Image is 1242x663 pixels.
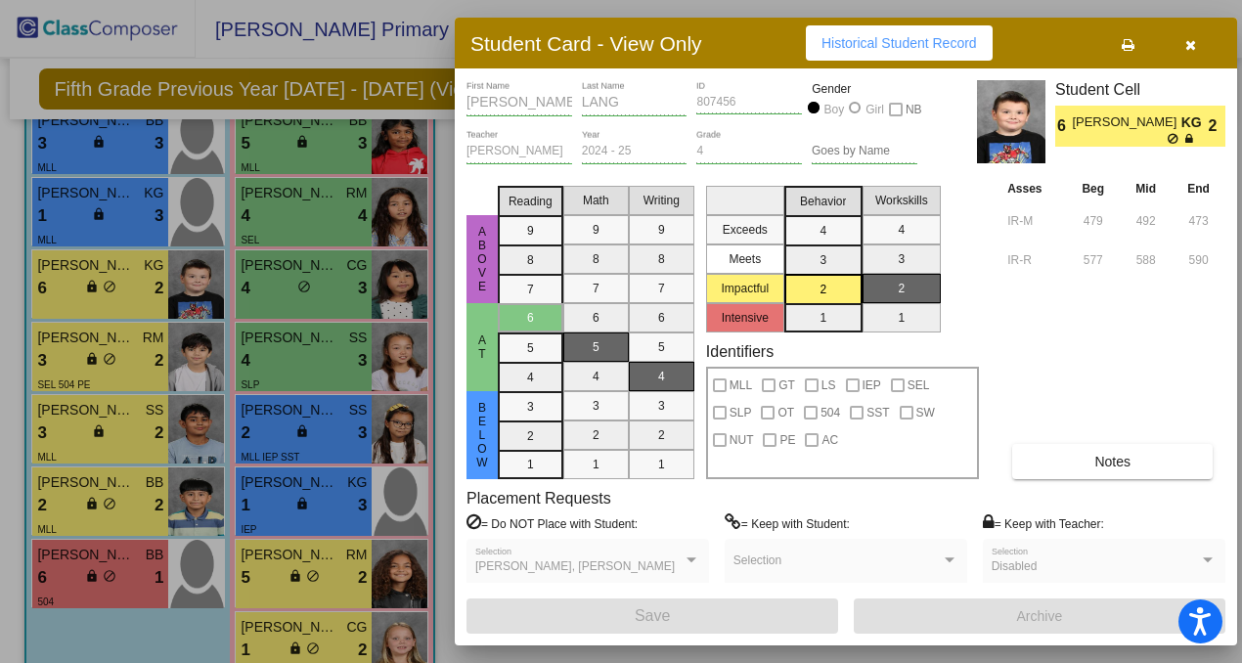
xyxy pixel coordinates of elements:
[854,598,1225,634] button: Archive
[696,145,802,158] input: grade
[470,31,702,56] h3: Student Card - View Only
[706,342,774,361] label: Identifiers
[466,598,838,634] button: Save
[1055,80,1225,99] h3: Student Cell
[466,145,572,158] input: teacher
[582,145,688,158] input: year
[777,401,794,424] span: OT
[812,145,917,158] input: goes by name
[992,559,1038,573] span: Disabled
[983,513,1104,533] label: = Keep with Teacher:
[1181,112,1209,133] span: KG
[466,513,638,533] label: = Do NOT Place with Student:
[908,374,930,397] span: SEL
[725,513,850,533] label: = Keep with Student:
[821,35,977,51] span: Historical Student Record
[1012,444,1213,479] button: Notes
[1072,112,1180,133] span: [PERSON_NAME]
[916,401,935,424] span: SW
[1094,454,1131,469] span: Notes
[1002,178,1066,199] th: Asses
[821,374,836,397] span: LS
[473,401,491,469] span: Below
[1066,178,1120,199] th: Beg
[906,98,922,121] span: NB
[1120,178,1172,199] th: Mid
[466,489,611,508] label: Placement Requests
[473,333,491,361] span: At
[806,25,993,61] button: Historical Student Record
[730,374,752,397] span: MLL
[730,401,752,424] span: SLP
[821,428,838,452] span: AC
[812,80,917,98] mat-label: Gender
[730,428,754,452] span: NUT
[1017,608,1063,624] span: Archive
[473,225,491,293] span: Above
[866,401,889,424] span: SST
[1172,178,1225,199] th: End
[863,374,881,397] span: IEP
[696,96,802,110] input: Enter ID
[1007,206,1061,236] input: assessment
[1209,114,1225,138] span: 2
[779,428,795,452] span: PE
[475,559,675,573] span: [PERSON_NAME], [PERSON_NAME]
[821,401,840,424] span: 504
[1007,245,1061,275] input: assessment
[1055,114,1072,138] span: 6
[865,101,884,118] div: Girl
[778,374,795,397] span: GT
[823,101,845,118] div: Boy
[635,607,670,624] span: Save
